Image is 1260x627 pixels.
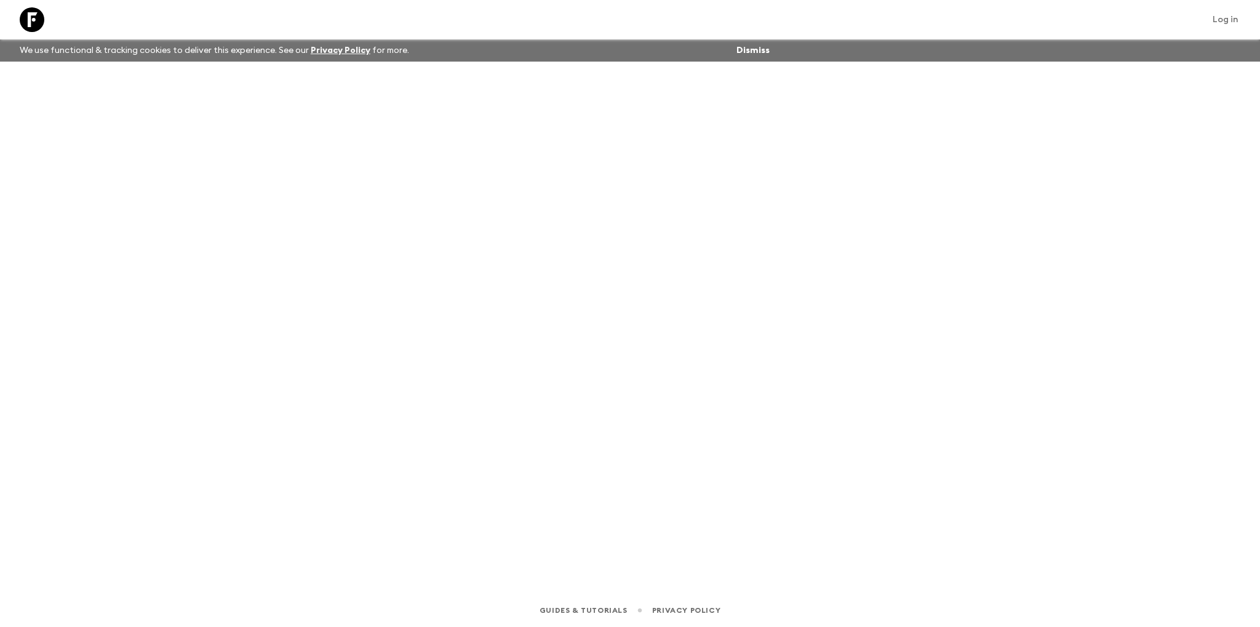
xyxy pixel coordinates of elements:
[15,39,414,62] p: We use functional & tracking cookies to deliver this experience. See our for more.
[1206,11,1245,28] a: Log in
[652,604,720,617] a: Privacy Policy
[311,46,370,55] a: Privacy Policy
[733,42,773,59] button: Dismiss
[540,604,628,617] a: Guides & Tutorials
